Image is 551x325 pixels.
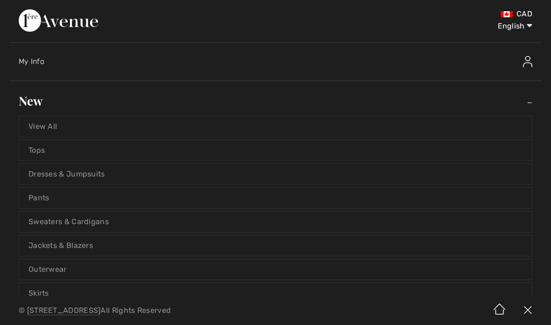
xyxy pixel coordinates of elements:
div: CAD [324,9,532,19]
a: New [9,91,542,111]
a: View All [19,116,532,137]
a: Skirts [19,283,532,304]
a: Pants [19,188,532,208]
img: My Info [523,56,532,67]
span: My Info [19,57,44,66]
img: Home [486,296,514,325]
img: X [514,296,542,325]
a: Dresses & Jumpsuits [19,164,532,184]
img: 1ère Avenue [19,9,98,32]
a: Jackets & Blazers [19,235,532,256]
a: Tops [19,140,532,161]
a: Sweaters & Cardigans [19,212,532,232]
a: Outerwear [19,259,532,280]
p: © All Rights Reserved [19,307,324,314]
